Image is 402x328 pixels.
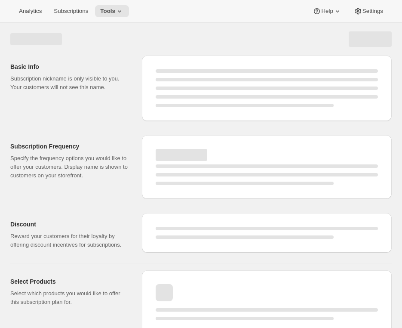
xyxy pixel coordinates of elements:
h2: Select Products [10,277,128,286]
button: Subscriptions [49,5,93,17]
p: Select which products you would like to offer this subscription plan for. [10,289,128,306]
p: Subscription nickname is only visible to you. Your customers will not see this name. [10,74,128,92]
button: Settings [349,5,388,17]
span: Analytics [19,8,42,15]
span: Help [321,8,333,15]
p: Specify the frequency options you would like to offer your customers. Display name is shown to cu... [10,154,128,180]
span: Settings [362,8,383,15]
h2: Basic Info [10,62,128,71]
h2: Subscription Frequency [10,142,128,151]
button: Help [307,5,347,17]
button: Tools [95,5,129,17]
span: Tools [100,8,115,15]
p: Reward your customers for their loyalty by offering discount incentives for subscriptions. [10,232,128,249]
h2: Discount [10,220,128,229]
button: Analytics [14,5,47,17]
span: Subscriptions [54,8,88,15]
